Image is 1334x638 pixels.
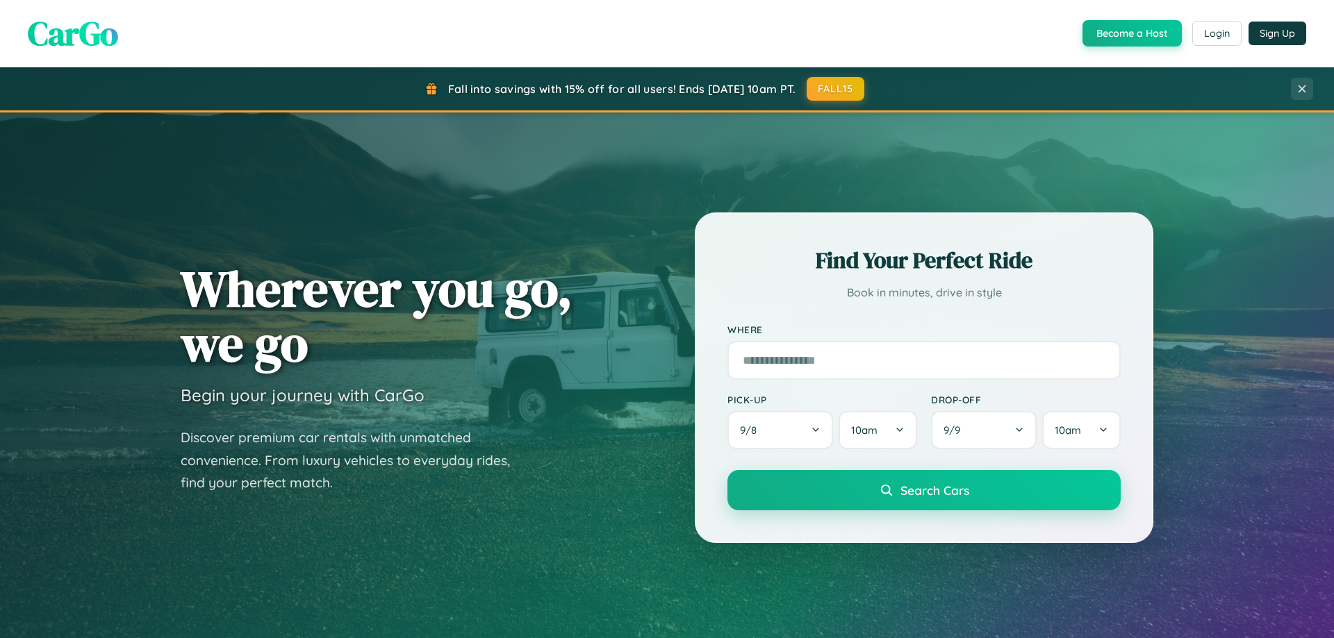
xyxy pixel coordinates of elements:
[448,82,796,96] span: Fall into savings with 15% off for all users! Ends [DATE] 10am PT.
[727,411,833,449] button: 9/8
[851,423,878,437] span: 10am
[1249,22,1306,45] button: Sign Up
[181,385,425,405] h3: Begin your journey with CarGo
[727,394,917,405] label: Pick-up
[931,411,1037,449] button: 9/9
[931,394,1121,405] label: Drop-off
[1042,411,1121,449] button: 10am
[181,426,528,494] p: Discover premium car rentals with unmatched convenience. From luxury vehicles to everyday rides, ...
[1082,20,1182,47] button: Become a Host
[740,423,764,437] span: 9 / 8
[727,283,1121,303] p: Book in minutes, drive in style
[181,261,573,371] h1: Wherever you go, we go
[727,470,1121,510] button: Search Cars
[807,77,865,101] button: FALL15
[727,245,1121,276] h2: Find Your Perfect Ride
[944,423,967,437] span: 9 / 9
[1192,21,1242,46] button: Login
[1055,423,1081,437] span: 10am
[900,482,969,498] span: Search Cars
[28,10,118,56] span: CarGo
[839,411,917,449] button: 10am
[727,324,1121,335] label: Where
